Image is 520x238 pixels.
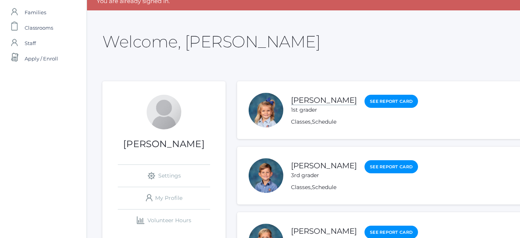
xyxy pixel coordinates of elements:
[118,210,210,231] a: Volunteer Hours
[249,93,283,127] div: Shiloh Laubacher
[249,158,283,193] div: Dustin Laubacher
[102,33,320,50] h2: Welcome, [PERSON_NAME]
[291,118,418,126] div: ,
[312,184,336,191] a: Schedule
[291,226,357,236] a: [PERSON_NAME]
[291,171,357,179] div: 3rd grader
[118,165,210,187] a: Settings
[147,95,181,129] div: Johanna Laubacher
[365,95,418,108] a: See Report Card
[312,118,336,125] a: Schedule
[365,160,418,174] a: See Report Card
[291,183,418,191] div: ,
[291,161,357,170] a: [PERSON_NAME]
[118,187,210,209] a: My Profile
[25,35,36,51] span: Staff
[25,20,53,35] span: Classrooms
[291,106,357,114] div: 1st grader
[25,51,58,66] span: Apply / Enroll
[291,118,311,125] a: Classes
[102,139,226,149] h1: [PERSON_NAME]
[291,184,311,191] a: Classes
[25,5,46,20] span: Families
[291,96,357,105] a: [PERSON_NAME]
